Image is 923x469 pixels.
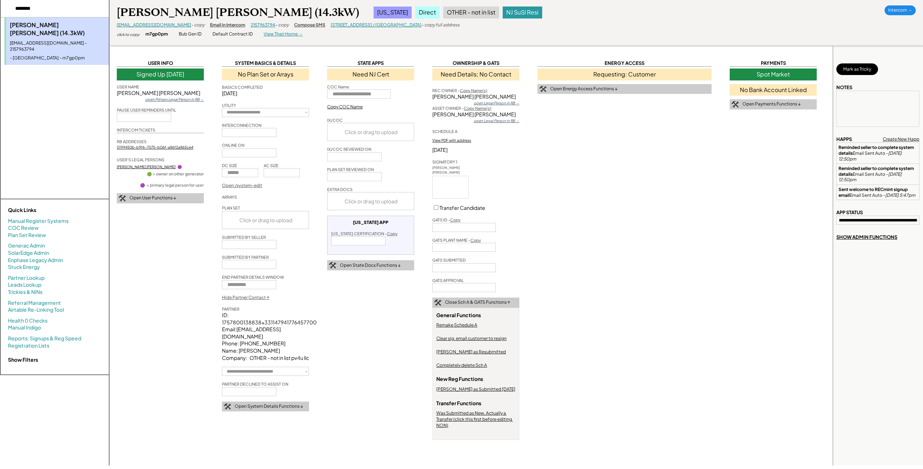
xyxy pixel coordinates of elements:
[836,136,852,142] div: HAPPS
[222,254,269,260] div: SUBMITTED BY PARTNER
[8,299,61,307] a: Referral Management
[732,101,739,108] img: tool-icon.png
[222,142,244,148] div: ONLINE ON
[432,217,461,223] div: GATS ID -
[474,118,519,123] div: open Legal Person in RB →
[450,217,461,222] u: Copy
[8,306,64,314] a: Airtable Re-Linking Tool
[8,263,40,271] a: Stuck Energy
[331,231,397,236] div: [US_STATE] CERTIFICATION -
[432,146,519,154] div: [DATE]
[117,145,193,149] a: 0199450b-b9f6-7075-b06f-a86f2a865ce4
[460,88,487,93] u: Copy Name(s)
[222,60,309,67] div: SYSTEM BASICS & DETAILS
[327,84,349,90] div: COC Name
[8,207,81,214] div: Quick Links
[119,195,126,202] img: tool-icon.png
[251,22,275,28] a: 2157963794
[8,242,45,249] a: Generac Admin
[264,31,303,37] div: View Their Home →
[8,342,49,349] a: Registration Lists
[222,306,239,312] div: PARTNER
[838,166,917,183] div: Email Sent Auto -
[8,249,49,257] a: SolarEdge Admin
[8,217,69,225] a: Manual Register Systems
[327,104,363,110] div: Copy COC Name
[8,356,38,363] strong: Show Filters
[213,31,253,37] div: Default Contract ID
[8,335,81,342] a: Reports: Signups & Reg Speed
[436,375,483,386] div: New Reg Functions
[140,182,204,188] div: 🟣 = primary legal person for user
[432,93,519,100] div: [PERSON_NAME] [PERSON_NAME]
[537,69,712,80] div: Requesting: Customer
[222,274,284,280] div: END PARTNER DETAILS WINDOW
[222,84,263,90] div: BASICS COMPLETED
[222,90,309,97] div: [DATE]
[883,136,919,142] div: Create New Happ
[117,157,164,162] div: USER'S LEGAL PERSONS
[838,145,915,156] strong: Reminded seller to complete system details
[730,60,817,67] div: PAYMENTS
[474,100,519,105] div: open Legal Person in RB →
[436,322,477,328] div: Remake Schedule A
[838,187,917,198] div: Email Sent Auto -
[179,31,202,37] div: Bub Gen ID
[8,281,41,289] a: Leads Lookup
[8,317,48,324] a: Health 0 Checks
[838,171,902,183] em: [DATE] 12:50pm
[222,205,240,211] div: PLAN SET
[436,312,481,323] div: General Functions
[10,55,105,61] div: - [GEOGRAPHIC_DATA] - rn7gp0pm
[470,238,481,242] u: Copy
[436,362,487,369] div: Completely delete Sch A
[503,7,542,18] div: NJ SuSI Resi
[222,163,237,168] div: DC SIZE
[8,274,45,282] a: Partner Lookup
[445,299,510,306] div: Close Sch A & GATS Functions ↑
[327,69,414,80] div: Need NJ Cert
[117,107,176,113] div: PAUSE USER REMINDERS UNTIL
[264,163,279,168] div: AC SIZE
[838,166,915,177] strong: Reminded seller to complete system details
[432,138,471,143] div: View PDF with address
[117,127,155,133] div: INTERCOM TICKETS
[836,63,878,75] button: Mark as Tricky
[117,90,204,97] div: [PERSON_NAME] [PERSON_NAME]
[436,386,515,393] div: [PERSON_NAME] as Submitted [DATE]
[443,7,499,18] div: OTHER - not in list
[432,88,487,93] div: REC OWNER -
[222,312,317,361] div: ID: 1757800138838x331147941776457700 Email: Phone: [PHONE_NUMBER] Name: [PERSON_NAME] Company: OT...
[117,84,139,90] div: USER NAME
[117,32,140,37] div: click to copy:
[421,22,460,28] div: - copy full address
[8,232,46,239] a: Plan Set Review
[838,150,902,162] em: [DATE] 12:50pm
[222,103,236,108] div: UTILITY
[440,204,485,211] label: Transfer Candidate
[222,381,288,387] div: PARTNER DECLINED TO ASSIST ON
[432,105,491,111] div: ASSET OWNER -
[539,86,547,92] img: tool-icon.png
[464,106,491,111] u: Copy Name(s)
[147,171,204,177] div: 🟢 = owner on other generator
[374,7,412,18] div: [US_STATE]
[117,69,204,80] div: Signed Up [DATE]
[222,183,262,189] div: Open /system-edit
[145,31,168,37] div: rn7gp0pm
[222,194,237,200] div: ARRAYS
[331,22,421,28] a: [STREET_ADDRESS] / [GEOGRAPHIC_DATA]
[432,159,457,165] div: SIGNATORY 1
[537,60,712,67] div: ENERGY ACCESS
[222,69,309,80] div: No Plan Set or Arrays
[117,5,359,20] div: [PERSON_NAME] [PERSON_NAME] (14.3kW)
[434,299,441,306] img: tool-icon.png
[387,231,397,236] u: Copy
[885,5,916,15] div: Intercom →
[353,220,388,225] div: [US_STATE] APP
[432,278,464,283] div: GATS APPROVAL
[340,262,401,269] div: Open State Docs Functions ↓
[838,145,917,162] div: Email Sent Auto -
[210,22,245,28] div: Email in Intercom
[145,97,204,102] div: open Primary Legal Person in RB →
